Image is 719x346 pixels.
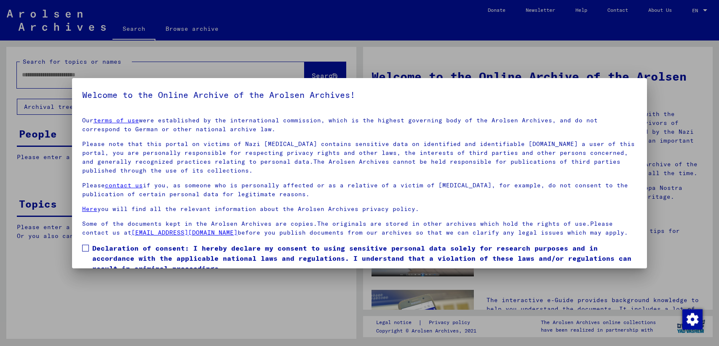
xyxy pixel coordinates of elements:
[82,205,637,214] p: you will find all the relevant information about the Arolsen Archives privacy policy.
[94,116,139,124] a: terms of use
[682,309,702,329] div: Change consent
[82,140,637,175] p: Please note that this portal on victims of Nazi [MEDICAL_DATA] contains sensitive data on identif...
[682,309,703,330] img: Change consent
[82,88,637,102] h5: Welcome to the Online Archive of the Arolsen Archives!
[92,243,637,273] span: Declaration of consent: I hereby declare my consent to using sensitive personal data solely for r...
[82,219,637,237] p: Some of the documents kept in the Arolsen Archives are copies.The originals are stored in other a...
[82,116,637,134] p: Our were established by the international commission, which is the highest governing body of the ...
[82,181,637,199] p: Please if you, as someone who is personally affected or as a relative of a victim of [MEDICAL_DAT...
[105,181,143,189] a: contact us
[131,229,238,236] a: [EMAIL_ADDRESS][DOMAIN_NAME]
[82,205,97,213] a: Here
